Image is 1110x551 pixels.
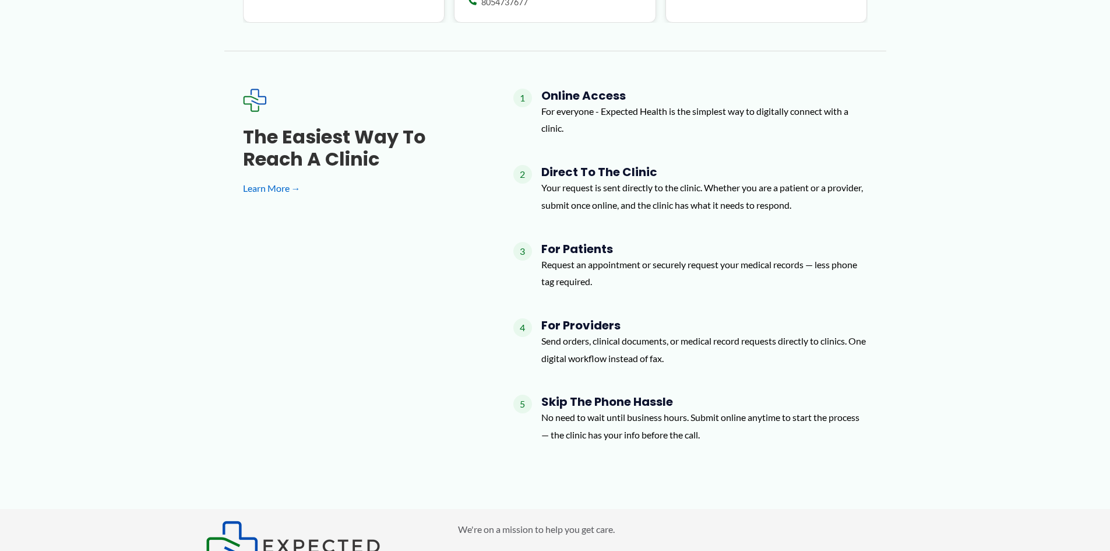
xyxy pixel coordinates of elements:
[541,332,868,367] p: Send orders, clinical documents, or medical record requests directly to clinics. One digital work...
[541,409,868,443] p: No need to wait until business hours. Submit online anytime to start the process — the clinic has...
[513,395,532,413] span: 5
[541,242,868,256] h4: For Patients
[541,256,868,290] p: Request an appointment or securely request your medical records — less phone tag required.
[243,126,476,171] h3: The Easiest Way to Reach a Clinic
[243,89,266,112] img: Expected Healthcare Logo
[513,242,532,261] span: 3
[458,521,905,538] p: We're on a mission to help you get care.
[541,395,868,409] h4: Skip the Phone Hassle
[541,165,868,179] h4: Direct to the Clinic
[513,318,532,337] span: 4
[243,180,476,197] a: Learn More →
[541,318,868,332] h4: For Providers
[541,89,868,103] h4: Online Access
[541,179,868,213] p: Your request is sent directly to the clinic. Whether you are a patient or a provider, submit once...
[541,103,868,137] p: For everyone - Expected Health is the simplest way to digitally connect with a clinic.
[513,165,532,184] span: 2
[513,89,532,107] span: 1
